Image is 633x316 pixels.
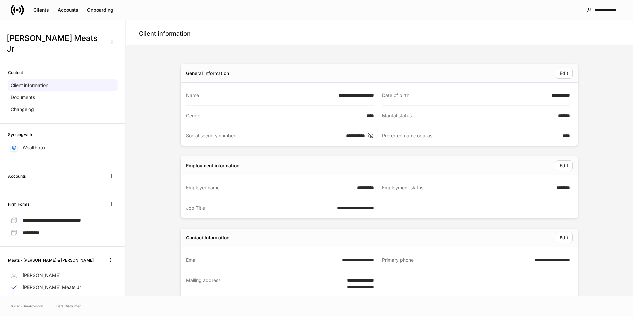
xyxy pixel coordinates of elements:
[186,277,343,290] div: Mailing address
[23,144,46,151] p: Wealthbox
[556,68,573,79] button: Edit
[8,103,118,115] a: Changelog
[11,303,43,309] span: © 2025 OneAdvisory
[8,269,118,281] a: [PERSON_NAME]
[53,5,83,15] button: Accounts
[560,236,568,240] div: Edit
[29,5,53,15] button: Clients
[556,233,573,243] button: Edit
[186,257,338,263] div: Email
[8,281,118,293] a: [PERSON_NAME] Meats Jr
[186,205,333,211] div: Job Title
[186,92,335,99] div: Name
[8,132,32,138] h6: Syncing with
[23,284,81,290] p: [PERSON_NAME] Meats Jr
[186,132,342,139] div: Social security number
[8,69,23,76] h6: Content
[23,272,61,279] p: [PERSON_NAME]
[8,79,118,91] a: Client information
[139,30,191,38] h4: Client information
[7,33,102,54] h3: [PERSON_NAME] Meats Jr
[382,132,559,139] div: Preferred name or alias
[186,112,363,119] div: Gender
[560,71,568,76] div: Edit
[382,92,547,99] div: Date of birth
[8,91,118,103] a: Documents
[556,160,573,171] button: Edit
[382,257,531,264] div: Primary phone
[87,8,113,12] div: Onboarding
[186,235,229,241] div: Contact information
[33,8,49,12] div: Clients
[382,184,552,191] div: Employment status
[58,8,78,12] div: Accounts
[11,94,35,101] p: Documents
[8,142,118,154] a: Wealthbox
[8,173,26,179] h6: Accounts
[186,184,353,191] div: Employer name
[56,303,81,309] a: Data Disclaimer
[186,162,239,169] div: Employment information
[11,106,34,113] p: Changelog
[11,82,48,89] p: Client information
[560,163,568,168] div: Edit
[186,70,229,77] div: General information
[8,201,29,207] h6: Firm Forms
[382,112,554,119] div: Marital status
[83,5,118,15] button: Onboarding
[8,257,94,263] h6: Meats - [PERSON_NAME] & [PERSON_NAME]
